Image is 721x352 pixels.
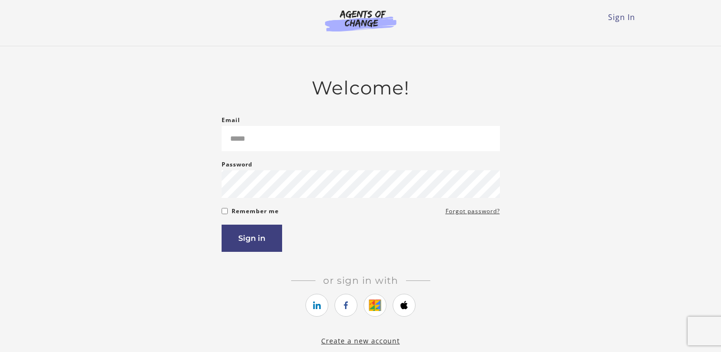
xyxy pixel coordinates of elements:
label: Email [222,114,240,126]
a: Forgot password? [446,206,500,217]
a: https://courses.thinkific.com/users/auth/facebook?ss%5Breferral%5D=&ss%5Buser_return_to%5D=&ss%5B... [335,294,357,317]
h2: Welcome! [222,77,500,99]
a: https://courses.thinkific.com/users/auth/apple?ss%5Breferral%5D=&ss%5Buser_return_to%5D=&ss%5Bvis... [393,294,416,317]
span: Or sign in with [315,275,406,286]
button: Sign in [222,225,282,252]
a: Create a new account [321,336,400,345]
a: https://courses.thinkific.com/users/auth/google?ss%5Breferral%5D=&ss%5Buser_return_to%5D=&ss%5Bvi... [364,294,386,317]
img: Agents of Change Logo [315,10,406,31]
a: https://courses.thinkific.com/users/auth/linkedin?ss%5Breferral%5D=&ss%5Buser_return_to%5D=&ss%5B... [305,294,328,317]
label: Remember me [232,206,279,217]
label: Password [222,159,253,170]
a: Sign In [608,12,635,22]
